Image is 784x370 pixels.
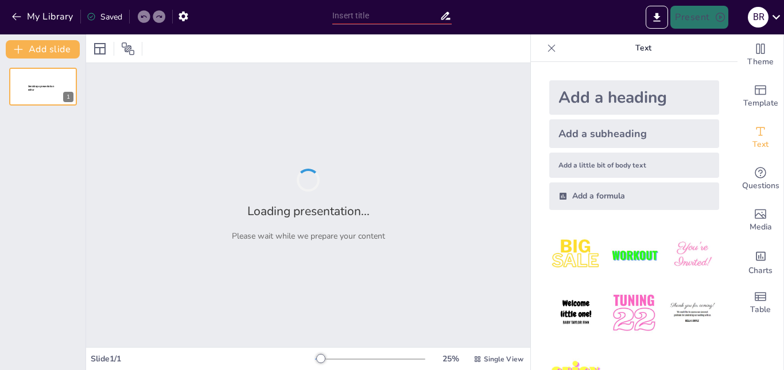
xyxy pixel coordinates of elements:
img: 4.jpeg [549,286,603,340]
div: Add a subheading [549,119,719,148]
div: Add images, graphics, shapes or video [738,200,783,241]
div: Add text boxes [738,117,783,158]
span: Single View [484,355,523,364]
p: Text [561,34,726,62]
div: Add a heading [549,80,719,115]
div: Add a little bit of body text [549,153,719,178]
img: 1.jpeg [549,228,603,282]
span: Table [750,303,771,316]
div: Get real-time input from your audience [738,158,783,200]
p: Please wait while we prepare your content [232,231,385,242]
div: Slide 1 / 1 [91,353,315,364]
img: 3.jpeg [666,228,719,282]
div: b r [748,7,769,28]
span: Position [121,42,135,56]
button: b r [748,6,769,29]
div: Saved [87,11,122,22]
span: Text [752,138,769,151]
span: Media [750,221,772,233]
div: Layout [91,40,109,58]
div: Change the overall theme [738,34,783,76]
div: 1 [9,68,77,106]
span: Theme [747,56,774,68]
img: 5.jpeg [607,286,661,340]
button: Export to PowerPoint [646,6,668,29]
div: Add a formula [549,182,719,210]
button: My Library [9,7,78,26]
input: Insert title [332,7,440,24]
h2: Loading presentation... [247,203,370,219]
div: Add ready made slides [738,76,783,117]
span: Template [743,97,778,110]
div: Add a table [738,282,783,324]
button: Add slide [6,40,80,59]
span: Sendsteps presentation editor [28,85,54,91]
div: Add charts and graphs [738,241,783,282]
div: 25 % [437,353,464,364]
span: Questions [742,180,779,192]
button: Present [670,6,728,29]
div: 1 [63,92,73,102]
img: 2.jpeg [607,228,661,282]
span: Charts [748,264,773,277]
img: 6.jpeg [666,286,719,340]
